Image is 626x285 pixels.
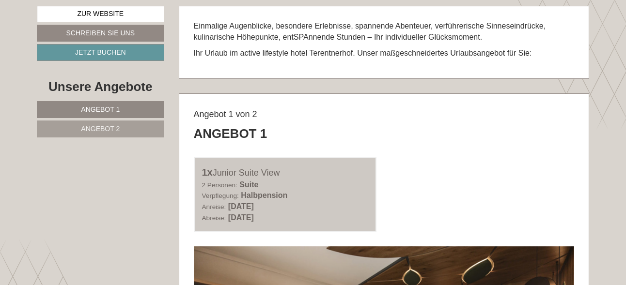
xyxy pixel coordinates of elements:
a: Zur Website [37,6,164,22]
small: Verpflegung: [202,192,239,199]
b: Halbpension [241,191,287,199]
small: Abreise: [202,214,226,222]
div: Unsere Angebote [37,78,164,96]
b: Suite [239,180,258,189]
b: [DATE] [228,213,254,222]
span: Angebot 2 [81,125,120,133]
a: Jetzt buchen [37,44,164,61]
span: Angebot 1 [81,105,120,113]
b: [DATE] [228,202,254,210]
p: Einmalige Augenblicke, besondere Erlebnisse, spannende Abenteuer, verführerische Sinneseindrücke,... [194,21,575,43]
small: Anreise: [202,203,226,210]
b: 1x [202,167,213,178]
small: 2 Personen: [202,181,237,189]
a: Schreiben Sie uns [37,25,164,42]
div: Angebot 1 [194,125,267,143]
div: Junior Suite View [202,165,369,180]
p: Ihr Urlaub im active lifestyle hotel Terentnerhof. Unser maßgeschneidertes Urlaubsangebot für Sie: [194,48,575,59]
span: Angebot 1 von 2 [194,109,257,119]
